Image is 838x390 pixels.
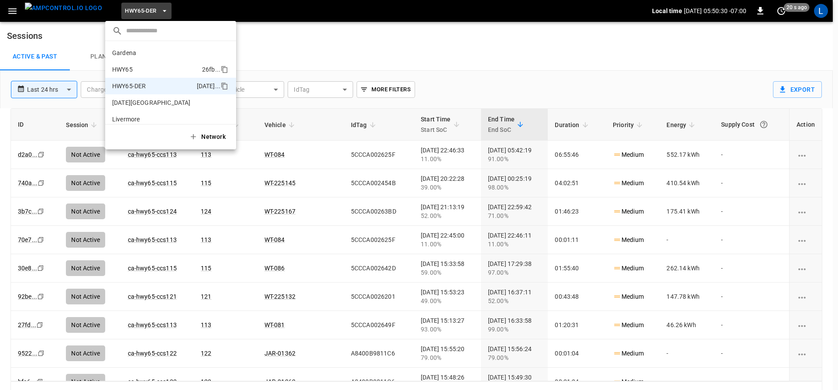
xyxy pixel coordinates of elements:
[220,64,230,75] div: copy
[112,65,199,74] p: HWY65
[112,115,199,124] p: Livermore
[220,81,230,91] div: copy
[112,98,198,107] p: [DATE][GEOGRAPHIC_DATA]
[112,82,193,90] p: HWY65-DER
[184,128,233,146] button: Network
[112,48,198,57] p: Gardena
